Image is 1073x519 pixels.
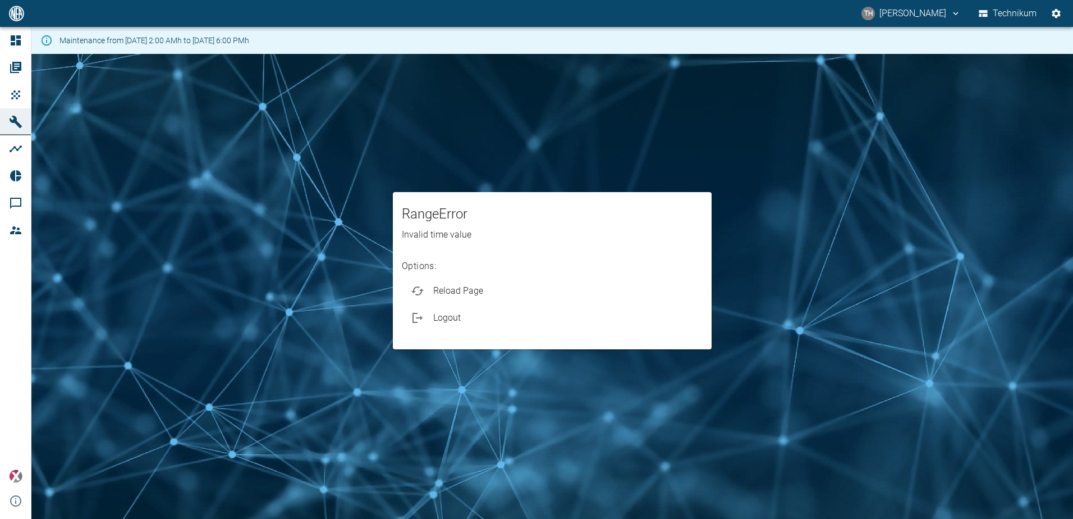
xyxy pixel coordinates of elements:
h1: RangeError [402,201,703,224]
p: Invalid time value [402,224,703,242]
button: thomas.hosten@neuman-esser.de [860,3,962,24]
a: Logout [402,304,703,331]
div: Maintenance from [DATE] 2:00 AMh to [DATE] 6:00 PMh [59,30,249,51]
span: Logout [433,311,694,325]
button: Settings [1046,3,1066,24]
span: Reload Page [433,284,694,298]
p: Options: [402,259,703,273]
img: logo [8,6,25,21]
button: Technikum [976,3,1039,24]
div: TH [861,7,875,20]
img: Xplore Logo [9,470,22,483]
div: Reload Page [402,277,703,304]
